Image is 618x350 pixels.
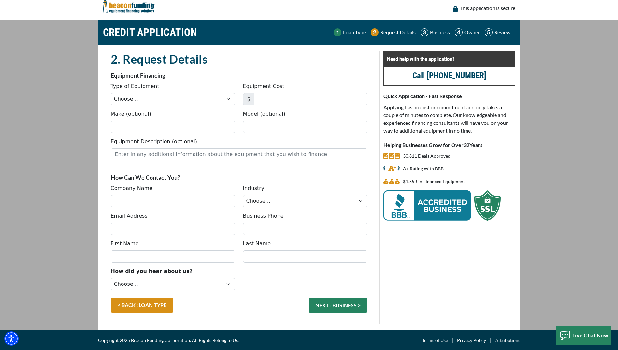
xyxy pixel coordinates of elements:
[98,336,239,344] span: Copyright 2025 Beacon Funding Corporation. All Rights Belong to Us.
[430,28,450,36] p: Business
[380,28,416,36] p: Request Details
[103,23,197,42] h1: CREDIT APPLICATION
[111,212,148,220] label: Email Address
[403,152,451,160] p: 30,811 Deals Approved
[421,28,428,36] img: Step 3
[486,336,495,344] span: |
[494,28,510,36] p: Review
[243,110,285,118] label: Model (optional)
[383,92,515,100] p: Quick Application - Fast Response
[485,28,493,36] img: Step 5
[111,51,367,66] h2: 2. Request Details
[343,28,366,36] p: Loan Type
[111,240,139,248] label: First Name
[243,268,342,293] iframe: reCAPTCHA
[495,336,520,344] a: Attributions
[556,326,612,345] button: Live Chat Now
[243,93,254,105] span: $
[111,82,159,90] label: Type of Equipment
[4,331,19,346] div: Accessibility Menu
[243,240,271,248] label: Last Name
[111,184,152,192] label: Company Name
[455,28,463,36] img: Step 4
[403,178,465,185] p: $1,846,552,989 in Financed Equipment
[453,6,458,12] img: lock icon to convery security
[111,71,367,79] p: Equipment Financing
[334,28,341,36] img: Step 1
[111,173,367,181] p: How Can We Contact You?
[412,71,486,80] a: call (847) 897-2499
[464,142,469,148] span: 32
[243,82,285,90] label: Equipment Cost
[457,336,486,344] a: Privacy Policy
[448,336,457,344] span: |
[572,332,609,338] span: Live Chat Now
[422,336,448,344] a: Terms of Use
[403,165,444,173] p: A+ Rating With BBB
[387,55,512,63] p: Need help with the application?
[111,298,173,313] a: < BACK : LOAN TYPE
[464,28,480,36] p: Owner
[111,268,193,275] label: How did you hear about us?
[371,28,379,36] img: Step 2
[309,298,367,313] button: NEXT : BUSINESS >
[460,4,515,12] p: This application is secure
[111,138,197,146] label: Equipment Description (optional)
[243,212,284,220] label: Business Phone
[383,141,515,149] p: Helping Businesses Grow for Over Years
[111,110,151,118] label: Make (optional)
[383,103,515,135] p: Applying has no cost or commitment and only takes a couple of minutes to complete. Our knowledgea...
[383,190,501,221] img: BBB Acredited Business and SSL Protection
[243,184,265,192] label: Industry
